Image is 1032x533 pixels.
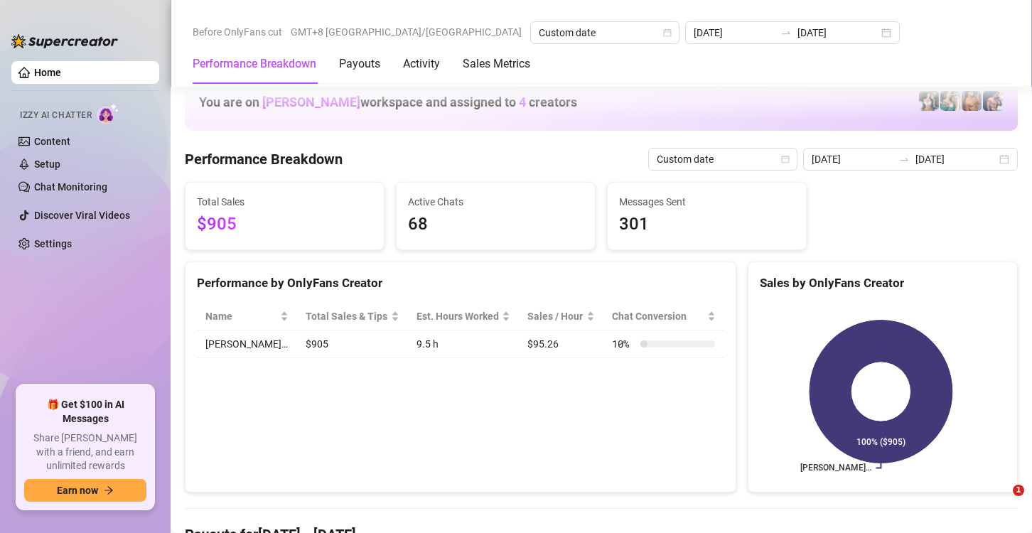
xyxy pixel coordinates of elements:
[24,398,146,426] span: 🎁 Get $100 in AI Messages
[962,91,982,111] img: JG
[197,274,724,293] div: Performance by OnlyFans Creator
[408,194,584,210] span: Active Chats
[603,303,724,330] th: Chat Conversion
[760,274,1006,293] div: Sales by OnlyFans Creator
[694,25,775,41] input: Start date
[812,151,893,167] input: Start date
[663,28,672,37] span: calendar
[11,34,118,48] img: logo-BBDzfeDw.svg
[199,95,577,110] h1: You are on workspace and assigned to creators
[657,149,789,170] span: Custom date
[193,21,282,43] span: Before OnlyFans cut
[780,27,792,38] span: swap-right
[619,194,795,210] span: Messages Sent
[408,211,584,238] span: 68
[403,55,440,72] div: Activity
[612,336,635,352] span: 10 %
[527,308,584,324] span: Sales / Hour
[193,55,316,72] div: Performance Breakdown
[197,211,372,238] span: $905
[291,21,522,43] span: GMT+8 [GEOGRAPHIC_DATA]/[GEOGRAPHIC_DATA]
[983,91,1003,111] img: Axel
[97,103,119,124] img: AI Chatter
[800,463,871,473] text: [PERSON_NAME]…
[197,330,297,358] td: [PERSON_NAME]…
[262,95,360,109] span: [PERSON_NAME]
[339,55,380,72] div: Payouts
[297,303,408,330] th: Total Sales & Tips
[463,55,530,72] div: Sales Metrics
[34,67,61,78] a: Home
[306,308,388,324] span: Total Sales & Tips
[984,485,1018,519] iframe: Intercom live chat
[24,479,146,502] button: Earn nowarrow-right
[205,308,277,324] span: Name
[781,155,790,163] span: calendar
[57,485,98,496] span: Earn now
[519,303,603,330] th: Sales / Hour
[797,25,878,41] input: End date
[297,330,408,358] td: $905
[34,181,107,193] a: Chat Monitoring
[1013,485,1024,496] span: 1
[34,136,70,147] a: Content
[20,109,92,122] span: Izzy AI Chatter
[519,330,603,358] td: $95.26
[519,95,526,109] span: 4
[24,431,146,473] span: Share [PERSON_NAME] with a friend, and earn unlimited rewards
[539,22,671,43] span: Custom date
[416,308,500,324] div: Est. Hours Worked
[197,194,372,210] span: Total Sales
[919,91,939,111] img: Katy
[104,485,114,495] span: arrow-right
[612,308,704,324] span: Chat Conversion
[34,238,72,249] a: Settings
[780,27,792,38] span: to
[34,210,130,221] a: Discover Viral Videos
[408,330,520,358] td: 9.5 h
[619,211,795,238] span: 301
[898,154,910,165] span: swap-right
[185,149,343,169] h4: Performance Breakdown
[197,303,297,330] th: Name
[940,91,960,111] img: Zaddy
[915,151,996,167] input: End date
[898,154,910,165] span: to
[34,158,60,170] a: Setup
